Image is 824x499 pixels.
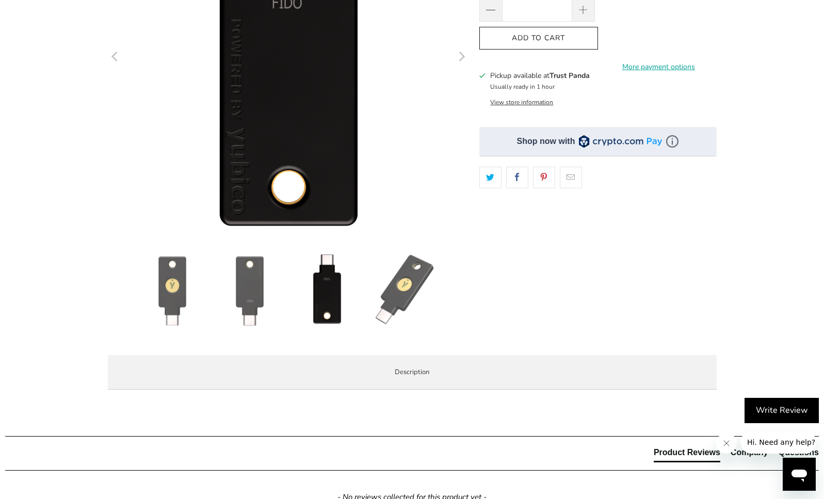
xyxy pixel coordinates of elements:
[490,98,553,106] button: View store information
[214,254,286,326] img: Security Key C (NFC) by Yubico - Trust Panda
[783,458,816,491] iframe: Button to launch messaging window
[716,433,737,454] iframe: Close message
[479,167,502,188] a: Share this on Twitter
[560,167,582,188] a: Email this to a friend
[654,447,819,468] div: Reviews Tabs
[533,167,555,188] a: Share this on Pinterest
[479,206,717,240] iframe: Reviews Widget
[550,71,590,81] b: Trust Panda
[745,398,819,424] div: Write Review
[108,355,717,390] label: Description
[136,254,208,326] img: Security Key C (NFC) by Yubico - Trust Panda
[291,254,363,326] img: Security Key C (NFC) by Yubico - Trust Panda
[368,254,441,326] img: Security Key C (NFC) by Yubico - Trust Panda
[490,34,587,43] span: Add to Cart
[490,83,555,91] small: Usually ready in 1 hour
[490,70,590,81] h3: Pickup available at
[741,431,816,454] iframe: Message from company
[479,27,598,50] button: Add to Cart
[601,61,717,73] a: More payment options
[517,136,575,147] div: Shop now with
[654,447,720,458] div: Product Reviews
[506,167,528,188] a: Share this on Facebook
